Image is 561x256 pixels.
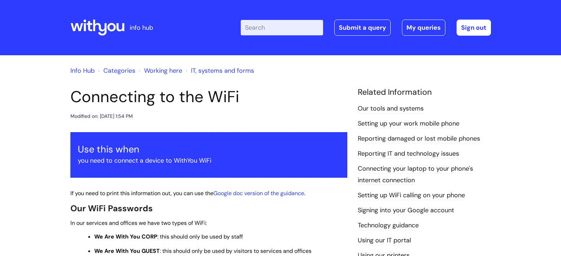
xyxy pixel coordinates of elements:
[358,134,480,143] a: Reporting damaged or lost mobile phones
[358,87,491,97] h4: Related Information
[241,20,491,36] div: | -
[70,87,347,106] h1: Connecting to the WiFi
[358,119,459,128] a: Setting up your work mobile phone
[184,65,254,76] li: IT, systems and forms
[457,20,491,36] a: Sign out
[137,65,182,76] li: Working here
[94,233,243,240] span: : this should only be used by staff
[358,104,424,113] a: Our tools and systems
[70,203,153,214] span: Our WiFi Passwords
[70,112,133,121] div: Modified on: [DATE] 1:54 PM
[94,247,312,255] span: : this should only be used by visitors to services and offices
[130,22,153,33] p: info hub
[78,144,340,155] h3: Use this when
[358,191,465,200] a: Setting up WiFi calling on your phone
[96,65,135,76] li: Solution home
[402,20,445,36] a: My queries
[191,66,254,75] a: IT, systems and forms
[103,66,135,75] a: Categories
[334,20,391,36] a: Submit a query
[70,219,207,227] span: In our services and offices we have two types of WiFi:
[213,190,304,197] a: Google doc version of the guidance
[70,66,95,75] a: Info Hub
[94,247,160,255] strong: We Are With You GUEST
[358,164,473,185] a: Connecting your laptop to your phone's internet connection
[94,233,157,240] strong: We Are With You CORP
[358,206,454,215] a: Signing into your Google account
[358,149,459,158] a: Reporting IT and technology issues
[78,155,340,166] p: you need to connect a device to WithYou WiFi
[144,66,182,75] a: Working here
[70,190,305,197] span: If you need to print this information out, you can use the .
[241,20,323,35] input: Search
[358,221,419,230] a: Technology guidance
[358,236,411,245] a: Using our IT portal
